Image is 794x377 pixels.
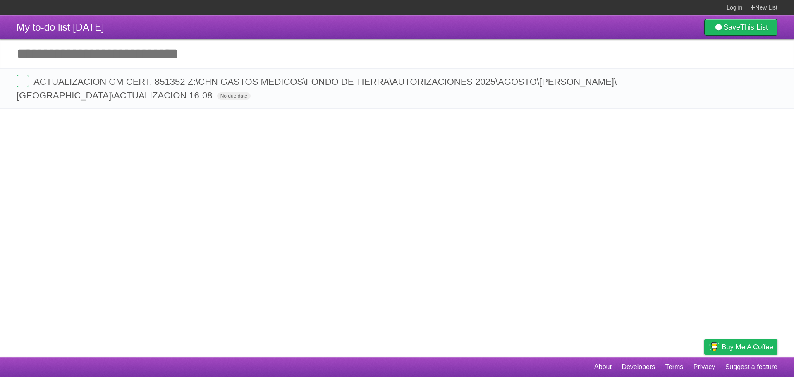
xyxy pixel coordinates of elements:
a: SaveThis List [704,19,777,36]
span: No due date [217,92,251,100]
span: Buy me a coffee [722,340,773,354]
img: Buy me a coffee [708,340,720,354]
span: ACTUALIZACION GM CERT. 851352 Z:\CHN GASTOS MEDICOS\FONDO DE TIERRA\AUTORIZACIONES 2025\AGOSTO\[P... [17,77,617,101]
a: Buy me a coffee [704,339,777,355]
a: Suggest a feature [725,359,777,375]
a: About [594,359,612,375]
a: Privacy [694,359,715,375]
a: Developers [622,359,655,375]
a: Terms [665,359,684,375]
b: This List [740,23,768,31]
label: Done [17,75,29,87]
span: My to-do list [DATE] [17,22,104,33]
